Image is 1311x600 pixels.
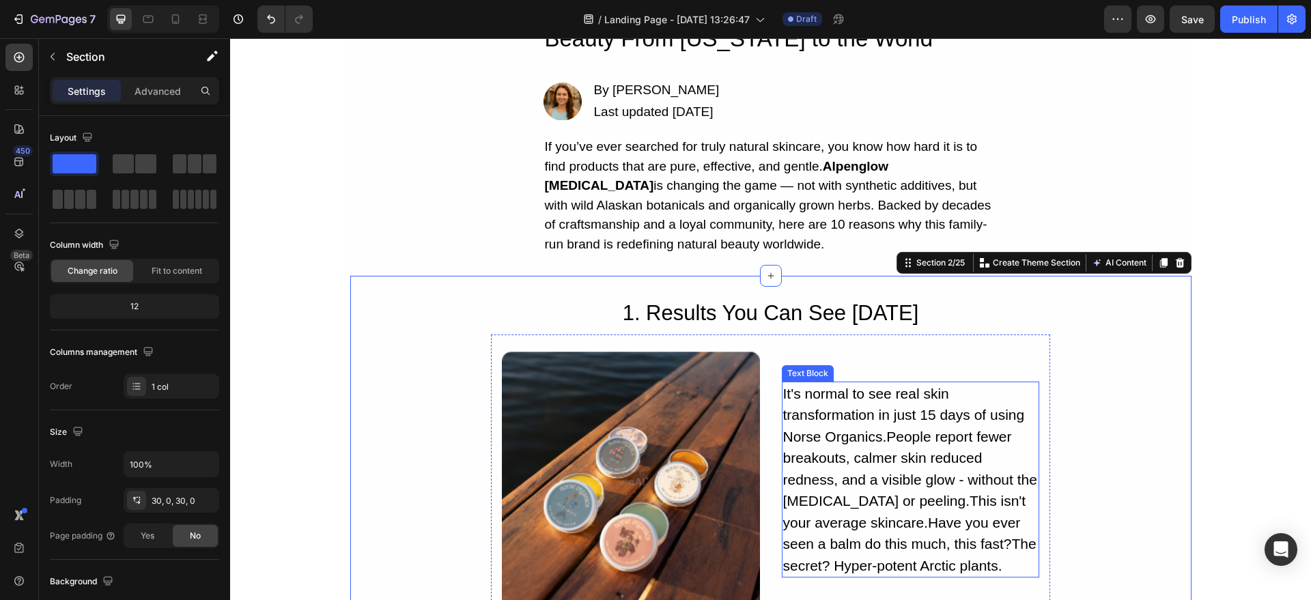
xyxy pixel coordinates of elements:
[152,265,202,277] span: Fit to content
[152,495,216,507] div: 30, 0, 30, 0
[1170,5,1215,33] button: Save
[1181,14,1204,25] span: Save
[50,380,72,392] div: Order
[50,423,86,442] div: Size
[260,258,821,293] h2: 1. Results You Can See [DATE]
[50,236,122,255] div: Column width
[53,297,216,316] div: 12
[796,13,817,25] span: Draft
[124,452,218,476] input: Auto
[135,84,181,98] p: Advanced
[257,5,313,33] div: Undo/Redo
[315,121,658,155] strong: Alpenglow [MEDICAL_DATA]
[363,41,491,63] div: By [PERSON_NAME]
[13,145,33,156] div: 450
[141,530,154,542] span: Yes
[5,5,102,33] button: 7
[50,343,156,362] div: Columns management
[50,530,116,542] div: Page padding
[272,313,530,571] img: Alt image
[230,38,1311,600] iframe: Design area
[50,573,116,591] div: Background
[1265,533,1297,566] div: Open Intercom Messenger
[68,84,106,98] p: Settings
[68,265,117,277] span: Change ratio
[50,458,72,470] div: Width
[604,12,750,27] span: Landing Page - [DATE] 13:26:47
[50,129,96,147] div: Layout
[683,218,737,231] div: Section 2/25
[313,44,352,82] img: Alt image
[66,48,178,65] p: Section
[89,11,96,27] p: 7
[1220,5,1278,33] button: Publish
[50,494,81,506] div: Padding
[859,216,919,233] button: AI Content
[190,530,201,542] span: No
[763,218,850,231] p: Create Theme Section
[363,63,491,85] div: Last updated [DATE]
[315,99,767,216] p: If you’ve ever searched for truly natural skincare, you know how hard it is to find products that...
[554,329,601,341] div: Text Block
[1232,12,1266,27] div: Publish
[152,381,216,393] div: 1 col
[10,250,33,261] div: Beta
[552,343,810,540] div: It's normal to see real skin transformation in just 15 days of using Norse Organics.People report...
[598,12,602,27] span: /
[313,98,768,217] div: Rich Text Editor. Editing area: main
